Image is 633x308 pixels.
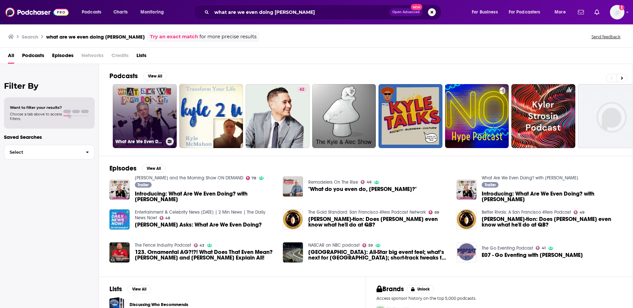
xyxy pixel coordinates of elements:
[22,50,44,64] a: Podcasts
[127,285,151,293] button: View All
[109,209,130,230] img: Kyle MacLachlan Asks: What Are We Even Doing?
[136,7,172,17] button: open menu
[109,7,132,17] a: Charts
[308,242,360,248] a: NASCAR on NBC podcast
[109,164,166,172] a: EpisodesView All
[200,5,448,20] div: Search podcasts, credits, & more...
[136,50,146,64] a: Lists
[580,211,585,214] span: 49
[10,112,62,121] span: Choose a tab above to access filters.
[165,217,170,220] span: 48
[482,252,583,258] a: E07 - Go Eventing with John Kyle
[550,7,574,17] button: open menu
[109,285,122,293] h2: Lists
[22,34,38,40] h3: Search
[246,176,256,180] a: 78
[411,4,423,10] span: New
[199,33,256,41] span: for more precise results
[113,8,128,17] span: Charts
[367,181,372,184] span: 46
[482,216,622,228] a: Niner Nate-tion: Does Kyle Shanahan even know what he'll do at QB?
[5,6,69,18] img: Podchaser - Follow, Share and Rate Podcasts
[509,8,540,17] span: For Podcasters
[8,50,14,64] a: All
[135,191,275,202] a: Introducing: What Are We Even Doing? with Kyle MacLachlan
[389,8,423,16] button: Open AdvancedNew
[115,139,163,144] h3: What Are We Even Doing? with [PERSON_NAME]
[142,165,166,172] button: View All
[252,177,256,180] span: 78
[52,50,74,64] a: Episodes
[482,209,571,215] a: Better Rivals: A San Francisco 49ers Podcast
[485,183,496,187] span: Trailer
[362,243,373,247] a: 59
[589,34,622,40] button: Send feedback
[555,8,566,17] span: More
[46,34,145,40] h3: what are we even doing [PERSON_NAME]
[283,242,303,262] a: North Wilkesboro: All-Star big event feel; what’s next for North Wilkesboro; short-track tweaks f...
[283,176,303,197] a: "What do you even do, Kyle?"
[4,145,95,160] button: Select
[113,84,177,148] a: What Are We Even Doing? with [PERSON_NAME]
[610,5,624,19] span: Logged in as heidiv
[377,296,622,301] p: Access sponsor history on the top 5,000 podcasts.
[300,86,304,93] span: 62
[109,180,130,200] a: Introducing: What Are We Even Doing? with Kyle MacLachlan
[283,209,303,230] a: Niner Nate-tion: Does Kyle Shanahan even know what he'll do at QB?
[467,7,506,17] button: open menu
[308,216,449,228] span: [PERSON_NAME]-tion: Does [PERSON_NAME] even know what he'll do at QB?
[143,72,167,80] button: View All
[308,249,449,261] a: North Wilkesboro: All-Star big event feel; what’s next for North Wilkesboro; short-track tweaks f...
[574,210,585,214] a: 49
[140,8,164,17] span: Monitoring
[482,252,583,258] span: E07 - Go Eventing with [PERSON_NAME]
[199,244,204,247] span: 43
[619,5,624,10] svg: Add a profile image
[10,105,62,110] span: Want to filter your results?
[392,11,420,14] span: Open Advanced
[482,175,578,181] a: What Are We Even Doing? with Kyle MacLachlan
[109,285,151,293] a: ListsView All
[377,285,404,293] h2: Brands
[77,7,110,17] button: open menu
[472,8,498,17] span: For Business
[297,87,307,92] a: 62
[482,216,622,228] span: [PERSON_NAME]-tion: Does [PERSON_NAME] even know what he'll do at QB?
[111,50,129,64] span: Credits
[160,216,170,220] a: 48
[542,247,546,250] span: 41
[457,242,477,262] img: E07 - Go Eventing with John Kyle
[109,164,136,172] h2: Episodes
[109,72,138,80] h2: Podcasts
[150,33,198,41] a: Try an exact match
[135,175,243,181] a: Elvis Duran and the Morning Show ON DEMAND
[435,211,439,214] span: 69
[308,249,449,261] span: [GEOGRAPHIC_DATA]: All-Star big event feel; what’s next for [GEOGRAPHIC_DATA]; short-track tweaks...
[4,81,95,91] h2: Filter By
[482,245,533,251] a: The Go Eventing Podcast
[246,84,310,148] a: 62
[81,50,104,64] span: Networks
[135,249,275,261] a: 123. Ornamental AG?!?! What Does That Even Mean? Justin and Kyle Explain All!
[368,244,373,247] span: 59
[504,7,550,17] button: open menu
[407,285,435,293] button: Unlock
[82,8,101,17] span: Podcasts
[137,183,149,187] span: Trailer
[457,180,477,200] img: Introducing: What Are We Even Doing? with Kyle MacLachlan
[135,209,265,221] a: Entertainment & Celebrity News Today | 2 Min News | The Daily News Now!
[4,134,95,140] p: Saved Searches
[361,180,372,184] a: 46
[308,186,417,192] a: "What do you even do, Kyle?"
[457,209,477,230] img: Niner Nate-tion: Does Kyle Shanahan even know what he'll do at QB?
[135,222,262,228] span: [PERSON_NAME] Asks: What Are We Even Doing?
[109,72,167,80] a: PodcastsView All
[429,210,439,214] a: 69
